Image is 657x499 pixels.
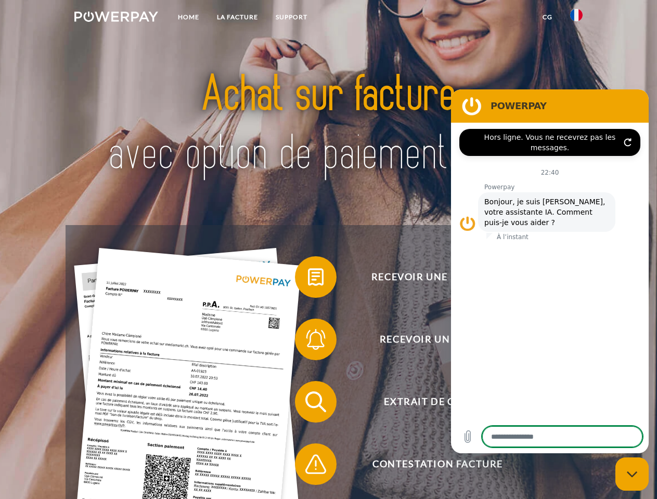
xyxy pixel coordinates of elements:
[310,256,565,298] span: Recevoir une facture ?
[74,11,158,22] img: logo-powerpay-white.svg
[310,319,565,360] span: Recevoir un rappel?
[534,8,561,27] a: CG
[310,381,565,423] span: Extrait de compte
[267,8,316,27] a: Support
[303,451,329,477] img: qb_warning.svg
[310,443,565,485] span: Contestation Facture
[208,8,267,27] a: LA FACTURE
[570,9,583,21] img: fr
[303,264,329,290] img: qb_bill.svg
[99,50,558,199] img: title-powerpay_fr.svg
[295,381,565,423] button: Extrait de compte
[615,457,649,491] iframe: Bouton de lancement de la fenêtre de messagerie, conversation en cours
[169,8,208,27] a: Home
[303,389,329,415] img: qb_search.svg
[451,89,649,453] iframe: Fenêtre de messagerie
[295,256,565,298] button: Recevoir une facture ?
[303,326,329,352] img: qb_bell.svg
[295,443,565,485] button: Contestation Facture
[295,319,565,360] button: Recevoir un rappel?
